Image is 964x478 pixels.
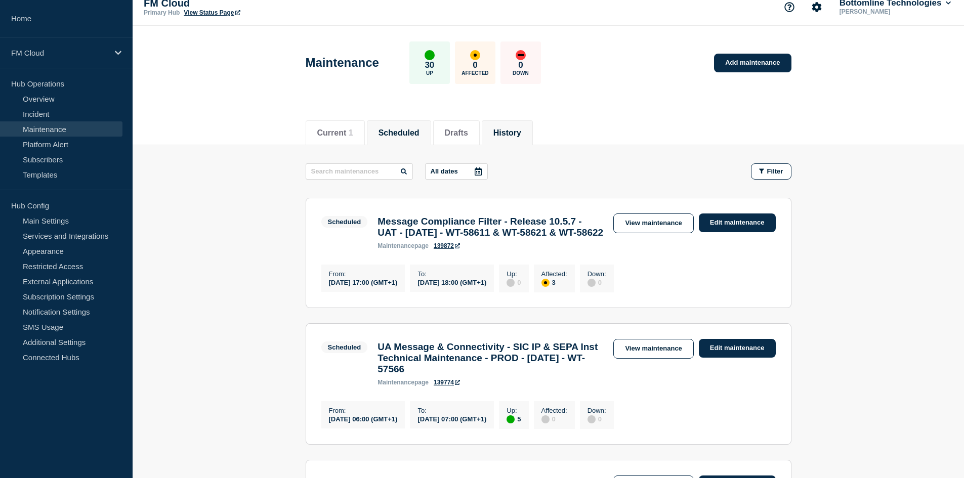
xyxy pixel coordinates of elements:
[329,407,398,414] p: From :
[541,415,550,423] div: disabled
[541,279,550,287] div: affected
[699,213,776,232] a: Edit maintenance
[431,167,458,175] p: All dates
[541,407,567,414] p: Affected :
[184,9,240,16] a: View Status Page
[507,414,521,423] div: 5
[378,379,429,386] p: page
[378,341,603,375] h3: UA Message & Connectivity - SIC IP & SEPA Inst Technical Maintenance - PROD - [DATE] - WT-57566
[613,339,693,359] a: View maintenance
[378,379,414,386] span: maintenance
[714,54,791,72] a: Add maintenance
[328,343,361,351] div: Scheduled
[426,70,433,76] p: Up
[378,216,603,238] h3: Message Compliance Filter - Release 10.5.7 - UAT - [DATE] - WT-58611 & WT-58621 & WT-58622
[425,50,435,60] div: up
[493,128,521,138] button: History
[588,270,606,278] p: Down :
[507,407,521,414] p: Up :
[588,415,596,423] div: disabled
[751,163,791,180] button: Filter
[588,279,596,287] div: disabled
[699,339,776,358] a: Edit maintenance
[445,128,468,138] button: Drafts
[837,8,943,15] p: [PERSON_NAME]
[144,9,180,16] p: Primary Hub
[328,218,361,226] div: Scheduled
[613,213,693,233] a: View maintenance
[588,414,606,423] div: 0
[329,270,398,278] p: From :
[425,60,434,70] p: 30
[306,56,379,70] h1: Maintenance
[507,415,515,423] div: up
[462,70,488,76] p: Affected
[588,407,606,414] p: Down :
[541,414,567,423] div: 0
[513,70,529,76] p: Down
[11,49,108,57] p: FM Cloud
[417,278,486,286] div: [DATE] 18:00 (GMT+1)
[317,128,353,138] button: Current 1
[417,414,486,423] div: [DATE] 07:00 (GMT+1)
[425,163,488,180] button: All dates
[518,60,523,70] p: 0
[378,242,414,249] span: maintenance
[306,163,413,180] input: Search maintenances
[378,242,429,249] p: page
[329,278,398,286] div: [DATE] 17:00 (GMT+1)
[434,379,460,386] a: 139774
[588,278,606,287] div: 0
[329,414,398,423] div: [DATE] 06:00 (GMT+1)
[507,270,521,278] p: Up :
[541,270,567,278] p: Affected :
[379,128,420,138] button: Scheduled
[516,50,526,60] div: down
[507,279,515,287] div: disabled
[349,128,353,137] span: 1
[767,167,783,175] span: Filter
[541,278,567,287] div: 3
[417,270,486,278] p: To :
[417,407,486,414] p: To :
[507,278,521,287] div: 0
[470,50,480,60] div: affected
[434,242,460,249] a: 139872
[473,60,477,70] p: 0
